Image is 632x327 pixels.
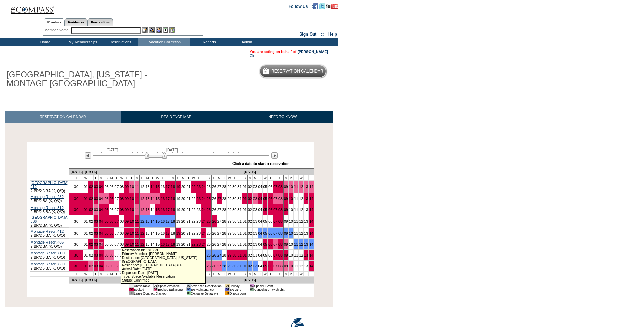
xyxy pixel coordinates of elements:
a: 06 [110,208,114,212]
a: 09 [125,231,129,235]
a: 12 [299,219,303,223]
a: 06 [110,197,114,201]
a: 04 [99,197,103,201]
a: 05 [263,197,267,201]
a: 31 [237,208,242,212]
a: 14 [151,197,155,201]
a: 02 [248,231,252,235]
a: 05 [105,185,109,189]
a: 09 [125,219,129,223]
a: 12 [140,219,145,223]
a: 09 [284,231,288,235]
a: RESIDENCE MAP [121,111,232,123]
a: 07 [115,208,119,212]
a: Montage Resort 412 [31,229,64,233]
a: 03 [94,242,98,246]
a: 24 [202,197,206,201]
a: 06 [268,185,272,189]
img: View [149,27,155,33]
a: 11 [294,197,298,201]
a: 05 [263,231,267,235]
a: 02 [89,185,93,189]
a: 16 [161,197,165,201]
a: 28 [222,208,226,212]
a: Clear [250,54,259,58]
a: 22 [191,242,195,246]
a: 26 [212,219,216,223]
a: 13 [304,231,308,235]
a: 28 [222,197,226,201]
a: 04 [99,219,103,223]
a: RESERVATION CALENDAR [5,111,121,123]
a: 04 [258,197,262,201]
a: 18 [171,208,175,212]
a: 06 [268,208,272,212]
a: Montage Resort 282 [31,195,64,199]
a: 06 [110,242,114,246]
a: 07 [273,231,277,235]
a: 04 [258,185,262,189]
a: 31 [237,197,242,201]
a: 27 [217,185,221,189]
a: 26 [212,231,216,235]
a: 09 [284,219,288,223]
a: 19 [176,242,180,246]
a: 08 [120,231,124,235]
td: Home [26,38,63,46]
a: 13 [304,219,308,223]
a: 31 [237,185,242,189]
a: 03 [253,219,257,223]
a: 04 [99,208,103,212]
a: 16 [161,185,165,189]
a: 11 [135,208,139,212]
a: 06 [268,219,272,223]
a: 07 [273,185,277,189]
a: 11 [294,231,298,235]
a: Montage Resort 466 [31,240,64,244]
a: 05 [105,242,109,246]
a: 31 [237,242,242,246]
a: 10 [289,208,293,212]
a: 25 [207,231,211,235]
a: 26 [212,242,216,246]
a: 08 [120,197,124,201]
a: 15 [155,219,160,223]
a: 21 [187,208,191,212]
a: 10 [130,219,134,223]
a: 17 [166,208,170,212]
a: 31 [237,219,242,223]
a: 13 [146,185,150,189]
a: 14 [151,242,155,246]
a: 19 [176,231,180,235]
img: Subscribe to our YouTube Channel [326,4,338,9]
a: 10 [130,185,134,189]
a: 15 [155,208,160,212]
a: Members [44,18,65,26]
td: Reservations [101,38,138,46]
a: 12 [299,185,303,189]
a: 07 [115,185,119,189]
td: Admin [227,38,265,46]
a: 02 [248,242,252,246]
a: 06 [110,185,114,189]
a: 03 [94,231,98,235]
a: 08 [120,242,124,246]
a: 10 [130,231,134,235]
a: 08 [278,185,283,189]
a: 16 [161,219,165,223]
a: 15 [155,185,160,189]
a: 22 [191,197,195,201]
a: 08 [278,197,283,201]
img: Follow us on Twitter [319,3,325,9]
a: 05 [105,208,109,212]
a: 27 [217,242,221,246]
a: 20 [181,208,186,212]
a: 21 [187,219,191,223]
a: 29 [227,185,231,189]
a: 14 [151,231,155,235]
a: 06 [268,197,272,201]
a: 09 [284,208,288,212]
a: 28 [222,242,226,246]
a: Residences [65,18,87,26]
a: 18 [171,185,175,189]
